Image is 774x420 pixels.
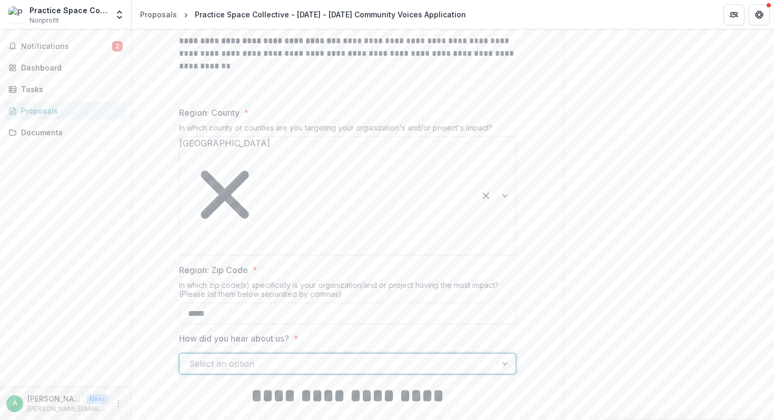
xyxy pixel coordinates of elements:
[179,264,248,276] p: Region: Zip Code
[179,332,289,345] p: How did you hear about us?
[4,59,127,76] a: Dashboard
[179,106,240,119] p: Region: County
[179,281,516,303] div: In which zip code(s) specifically is your organization/and or project having the most impact? (Pl...
[180,138,270,148] span: [GEOGRAPHIC_DATA]
[140,9,177,20] div: Proposals
[86,394,108,404] p: User
[21,42,112,51] span: Notifications
[4,81,127,98] a: Tasks
[112,41,123,52] span: 2
[21,127,118,138] div: Documents
[29,16,59,25] span: Nonprofit
[27,393,82,404] p: [PERSON_NAME][EMAIL_ADDRESS][PERSON_NAME][DOMAIN_NAME]
[4,38,127,55] button: Notifications2
[8,6,25,23] img: Practice Space Collective
[4,124,127,141] a: Documents
[749,4,770,25] button: Get Help
[180,149,270,240] div: Remove Philadelphia
[13,400,17,407] div: anissa.weinraub@gmail.com
[21,84,118,95] div: Tasks
[27,404,108,414] p: [PERSON_NAME][EMAIL_ADDRESS][PERSON_NAME][DOMAIN_NAME]
[195,9,466,20] div: Practice Space Collective - [DATE] - [DATE] Community Voices Application
[179,123,516,136] div: In which county or counties are you targeting your organization's and/or project's impact?
[136,7,181,22] a: Proposals
[21,62,118,73] div: Dashboard
[112,4,127,25] button: Open entity switcher
[112,397,125,410] button: More
[4,102,127,119] a: Proposals
[21,105,118,116] div: Proposals
[723,4,745,25] button: Partners
[136,7,470,22] nav: breadcrumb
[478,187,494,204] div: Clear selected options
[29,5,108,16] div: Practice Space Collective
